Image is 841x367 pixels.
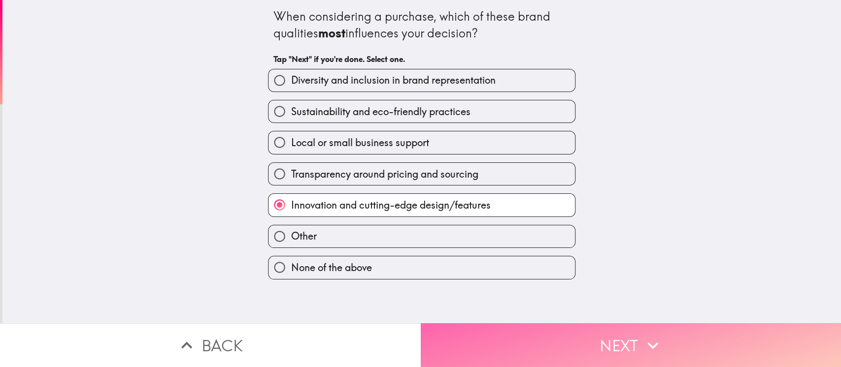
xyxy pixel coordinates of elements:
[318,26,345,40] b: most
[273,54,570,64] h6: Tap "Next" if you're done. Select one.
[269,225,575,247] button: Other
[269,69,575,92] button: Diversity and inclusion in brand representation
[291,198,490,212] span: Innovation and cutting-edge design/features
[269,100,575,122] button: Sustainability and eco-friendly practices
[273,8,570,41] div: When considering a purchase, which of these brand qualities influences your decision?
[291,73,495,87] span: Diversity and inclusion in brand representation
[291,167,478,181] span: Transparency around pricing and sourcing
[269,194,575,216] button: Innovation and cutting-edge design/features
[291,105,470,119] span: Sustainability and eco-friendly practices
[291,261,371,275] span: None of the above
[269,131,575,153] button: Local or small business support
[291,136,429,150] span: Local or small business support
[269,256,575,278] button: None of the above
[269,163,575,185] button: Transparency around pricing and sourcing
[291,229,316,243] span: Other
